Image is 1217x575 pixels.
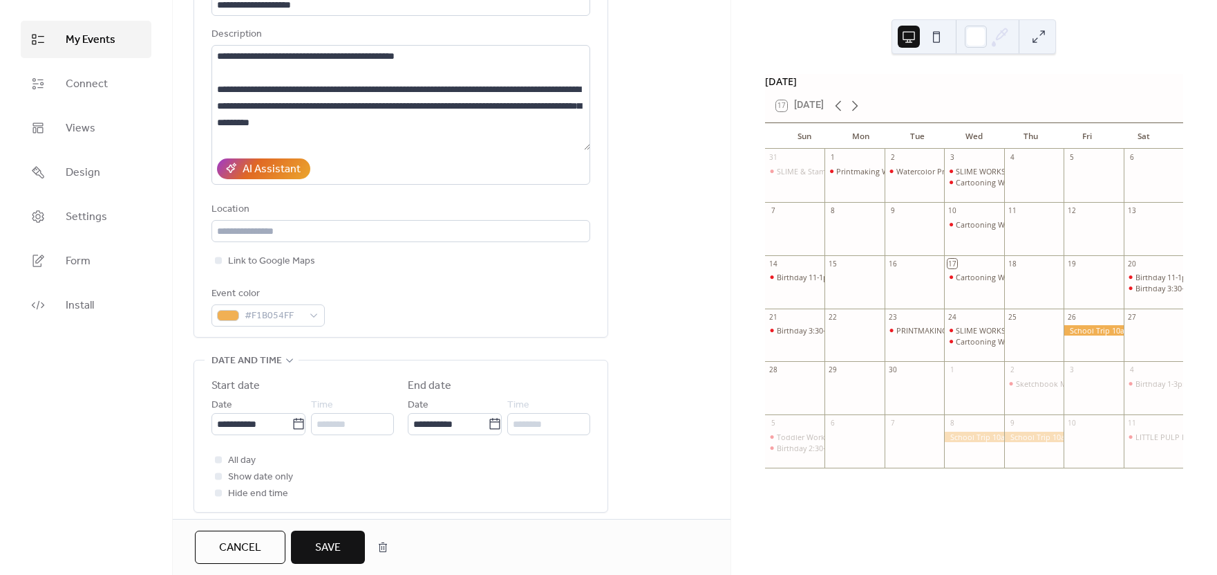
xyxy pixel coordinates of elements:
div: Birthday 11-1pm [777,272,835,282]
a: Install [21,286,151,324]
div: 2 [888,153,898,163]
div: 4 [1127,365,1137,375]
a: Views [21,109,151,147]
a: Settings [21,198,151,235]
div: Birthday 3:30-5:30pm [1135,283,1210,293]
div: 25 [1008,312,1017,322]
div: 3 [947,153,957,163]
div: Tue [889,123,945,149]
div: PRINTMAKING WORKSHOP 10:30am-12:00pm [885,325,944,336]
span: Connect [66,76,108,93]
div: 17 [947,259,957,268]
div: 8 [828,206,838,215]
div: Watercolor Printmaking 10:00am-11:30pm [896,166,1045,176]
div: 21 [768,312,778,322]
div: 30 [888,365,898,375]
div: Cartooning Workshop 4:30-6:00pm [956,336,1079,347]
div: 5 [1067,153,1077,163]
span: Show date only [228,469,293,486]
div: LITTLE PULP RE:OPENING “DOODLE/PIZZA” PARTY [1124,432,1183,442]
div: 14 [768,259,778,268]
div: Cartooning Workshop 4:30-6:00pm [944,219,1003,230]
div: 6 [1127,153,1137,163]
span: Design [66,165,100,181]
div: 31 [768,153,778,163]
div: Cartooning Workshop 4:30-6:00pm [956,177,1079,188]
div: Printmaking Workshop 10:00am-11:30am [824,166,884,176]
div: 3 [1067,365,1077,375]
div: Sun [776,123,833,149]
div: 4 [1008,153,1017,163]
div: SLIME WORKSHOP 10:30am-12:00pm [956,325,1086,336]
div: 1 [947,365,957,375]
div: Toddler Workshop 9:30-11:00am [765,432,824,442]
div: 2 [1008,365,1017,375]
span: My Events [66,32,115,48]
a: Form [21,242,151,280]
div: 7 [888,419,898,428]
div: Start date [211,378,260,394]
div: 29 [828,365,838,375]
div: Location [211,201,587,218]
button: Cancel [195,531,285,564]
div: Sat [1115,123,1172,149]
div: School Trip 10am-12pm [1004,432,1064,442]
div: Birthday 1-3pm [1135,378,1189,389]
div: 27 [1127,312,1137,322]
span: Settings [66,209,107,226]
div: 11 [1127,419,1137,428]
div: School Trip 10am-12pm [1064,325,1123,336]
div: Birthday 3:30-5:30pm [1124,283,1183,293]
span: Cancel [219,540,261,556]
div: 22 [828,312,838,322]
div: End date [408,378,451,394]
span: Hide end time [228,486,288,502]
div: Birthday 2:30-4:30pm [765,443,824,453]
a: Connect [21,65,151,102]
div: Cartooning Workshop 4:30-6:00pm [956,272,1079,282]
div: 1 [828,153,838,163]
span: Time [507,397,529,414]
div: Birthday 1-3pm [1124,378,1183,389]
div: 15 [828,259,838,268]
div: SLIME WORKSHOP 10:30am-12:00pm [956,166,1086,176]
div: AI Assistant [243,161,301,178]
div: 6 [828,419,838,428]
a: Design [21,154,151,191]
div: PRINTMAKING WORKSHOP 10:30am-12:00pm [896,325,1056,336]
button: AI Assistant [217,158,310,179]
span: #F1B054FF [245,308,303,325]
div: Birthday 11-1pm [1135,272,1194,282]
div: 28 [768,365,778,375]
span: Link to Google Maps [228,253,315,270]
div: 12 [1067,206,1077,215]
span: Views [66,120,95,137]
span: Time [311,397,333,414]
span: Install [66,298,94,314]
div: 19 [1067,259,1077,268]
div: SLIME & Stamping 11:00am-12:30pm [765,166,824,176]
div: 16 [888,259,898,268]
div: Toddler Workshop 9:30-11:00am [777,432,891,442]
span: Save [315,540,341,556]
div: Printmaking Workshop 10:00am-11:30am [836,166,982,176]
div: Description [211,26,587,43]
div: 10 [947,206,957,215]
div: 20 [1127,259,1137,268]
div: Birthday 3:30-5:30pm [765,325,824,336]
div: 11 [1008,206,1017,215]
div: Event color [211,286,322,302]
div: SLIME & Stamping 11:00am-12:30pm [777,166,906,176]
div: School Trip 10am-12pm [944,432,1003,442]
span: All day [228,453,256,469]
div: 8 [947,419,957,428]
div: 23 [888,312,898,322]
div: 24 [947,312,957,322]
div: Thu [1002,123,1059,149]
div: Fri [1059,123,1115,149]
span: Date and time [211,353,282,369]
div: 5 [768,419,778,428]
div: Birthday 3:30-5:30pm [777,325,851,336]
div: Wed [945,123,1002,149]
div: 9 [888,206,898,215]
